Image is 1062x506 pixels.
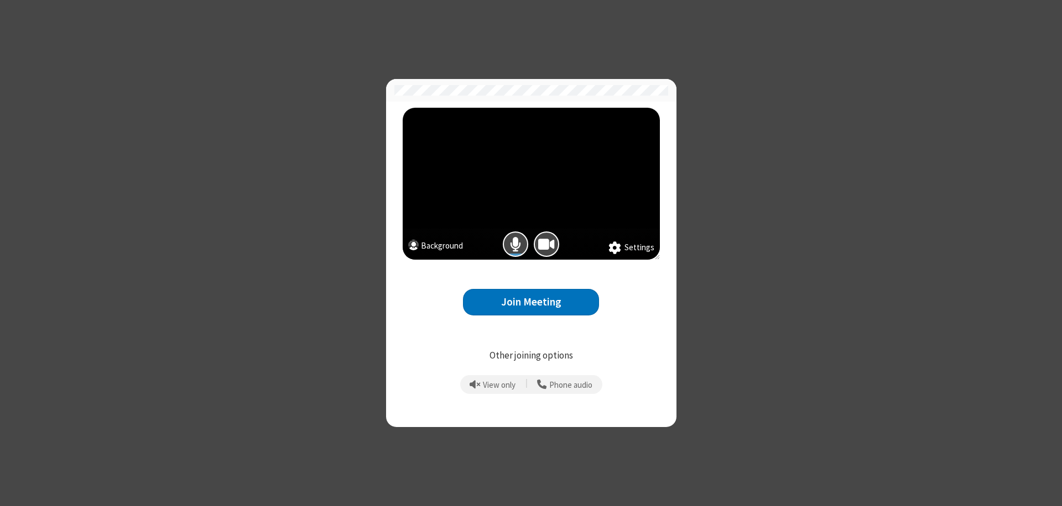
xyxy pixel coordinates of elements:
[608,241,654,255] button: Settings
[466,375,520,394] button: Prevent echo when there is already an active mic and speaker in the room.
[503,231,528,257] button: Mic is on
[463,289,599,316] button: Join Meeting
[549,381,592,390] span: Phone audio
[403,349,660,363] p: Other joining options
[483,381,516,390] span: View only
[525,377,528,392] span: |
[534,231,559,257] button: Camera is on
[533,375,597,394] button: Use your phone for mic and speaker while you view the meeting on this device.
[408,240,463,255] button: Background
